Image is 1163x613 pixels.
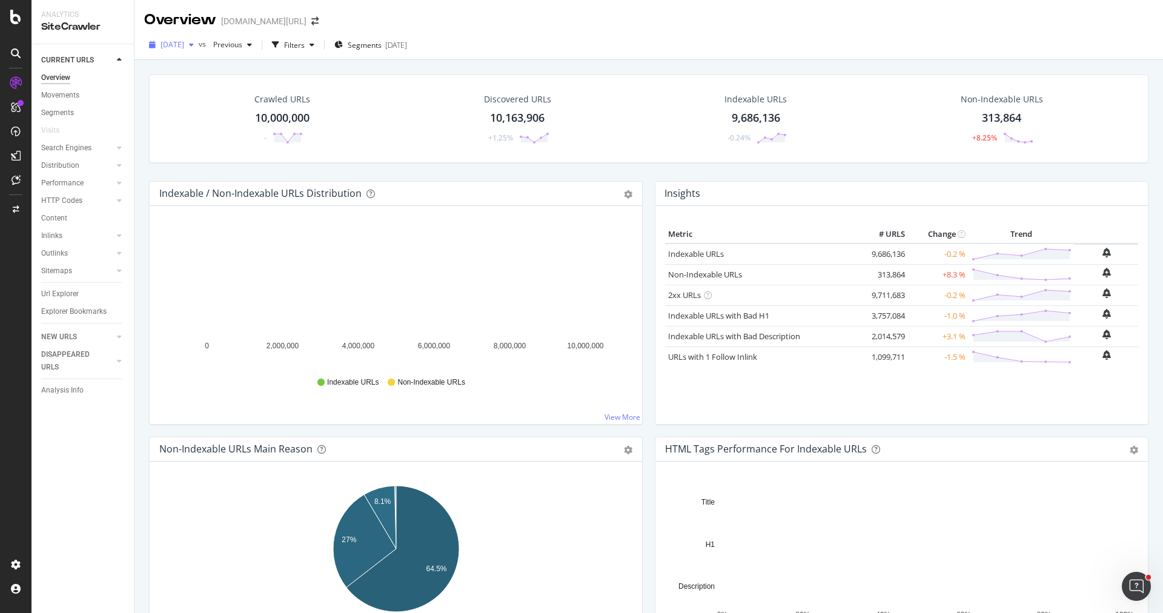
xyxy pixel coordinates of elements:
[374,497,391,506] text: 8.1%
[208,35,257,55] button: Previous
[267,342,299,350] text: 2,000,000
[605,412,640,422] a: View More
[860,346,908,367] td: 1,099,711
[397,377,465,388] span: Non-Indexable URLs
[1102,350,1111,360] div: bell-plus
[41,107,125,119] a: Segments
[668,351,757,362] a: URLs with 1 Follow Inlink
[41,20,124,34] div: SiteCrawler
[284,40,305,50] div: Filters
[668,310,769,321] a: Indexable URLs with Bad H1
[41,124,71,137] a: Visits
[668,269,742,280] a: Non-Indexable URLs
[668,331,800,342] a: Indexable URLs with Bad Description
[41,54,113,67] a: CURRENT URLS
[41,107,74,119] div: Segments
[1130,446,1138,454] div: gear
[41,230,62,242] div: Inlinks
[982,110,1021,126] div: 313,864
[908,244,969,265] td: -0.2 %
[41,177,113,190] a: Performance
[418,342,451,350] text: 6,000,000
[678,582,715,591] text: Description
[908,225,969,244] th: Change
[969,225,1075,244] th: Trend
[727,133,750,143] div: -0.24%
[1102,309,1111,319] div: bell-plus
[908,305,969,326] td: -1.0 %
[41,247,113,260] a: Outlinks
[668,248,724,259] a: Indexable URLs
[330,35,412,55] button: Segments[DATE]
[41,384,125,397] a: Analysis Info
[908,346,969,367] td: -1.5 %
[41,194,113,207] a: HTTP Codes
[41,265,113,277] a: Sitemaps
[860,305,908,326] td: 3,757,084
[159,443,313,455] div: Non-Indexable URLs Main Reason
[484,93,551,105] div: Discovered URLs
[41,10,124,20] div: Analytics
[41,212,125,225] a: Content
[255,110,310,126] div: 10,000,000
[267,35,319,55] button: Filters
[732,110,780,126] div: 9,686,136
[41,71,125,84] a: Overview
[41,194,82,207] div: HTTP Codes
[159,225,633,366] svg: A chart.
[624,446,632,454] div: gear
[208,39,242,50] span: Previous
[701,498,715,506] text: Title
[961,93,1043,105] div: Non-Indexable URLs
[706,540,715,549] text: H1
[342,535,356,544] text: 27%
[860,225,908,244] th: # URLS
[860,244,908,265] td: 9,686,136
[311,17,319,25] div: arrow-right-arrow-left
[860,264,908,285] td: 313,864
[41,384,84,397] div: Analysis Info
[494,342,526,350] text: 8,000,000
[1122,572,1151,601] iframe: Intercom live chat
[1102,268,1111,277] div: bell-plus
[1102,288,1111,298] div: bell-plus
[1102,330,1111,339] div: bell-plus
[41,124,59,137] div: Visits
[348,40,382,50] span: Segments
[490,110,545,126] div: 10,163,906
[41,159,113,172] a: Distribution
[41,247,68,260] div: Outlinks
[41,142,113,154] a: Search Engines
[41,305,125,318] a: Explorer Bookmarks
[41,331,113,343] a: NEW URLS
[41,54,94,67] div: CURRENT URLS
[199,39,208,49] span: vs
[665,225,860,244] th: Metric
[159,187,362,199] div: Indexable / Non-Indexable URLs Distribution
[41,348,102,374] div: DISAPPEARED URLS
[41,305,107,318] div: Explorer Bookmarks
[327,377,379,388] span: Indexable URLs
[426,565,447,573] text: 64.5%
[972,133,997,143] div: +8.25%
[144,35,199,55] button: [DATE]
[488,133,513,143] div: +1.25%
[724,93,787,105] div: Indexable URLs
[908,264,969,285] td: +8.3 %
[41,142,91,154] div: Search Engines
[664,185,700,202] h4: Insights
[668,290,701,300] a: 2xx URLs
[41,230,113,242] a: Inlinks
[342,342,375,350] text: 4,000,000
[567,342,603,350] text: 10,000,000
[908,285,969,305] td: -0.2 %
[908,326,969,346] td: +3.1 %
[41,265,72,277] div: Sitemaps
[41,288,125,300] a: Url Explorer
[41,288,79,300] div: Url Explorer
[41,71,70,84] div: Overview
[41,177,84,190] div: Performance
[144,10,216,30] div: Overview
[860,285,908,305] td: 9,711,683
[1102,248,1111,257] div: bell-plus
